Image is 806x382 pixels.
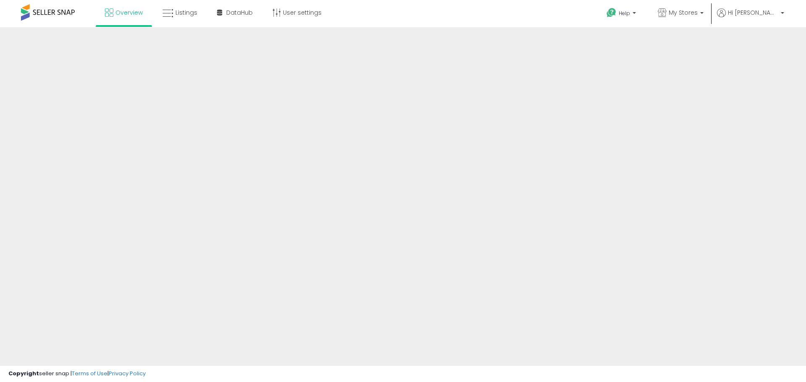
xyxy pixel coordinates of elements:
[728,8,778,17] span: Hi [PERSON_NAME]
[109,369,146,377] a: Privacy Policy
[669,8,698,17] span: My Stores
[717,8,784,27] a: Hi [PERSON_NAME]
[600,1,644,27] a: Help
[226,8,253,17] span: DataHub
[619,10,630,17] span: Help
[175,8,197,17] span: Listings
[115,8,143,17] span: Overview
[606,8,617,18] i: Get Help
[72,369,107,377] a: Terms of Use
[8,369,39,377] strong: Copyright
[8,370,146,378] div: seller snap | |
